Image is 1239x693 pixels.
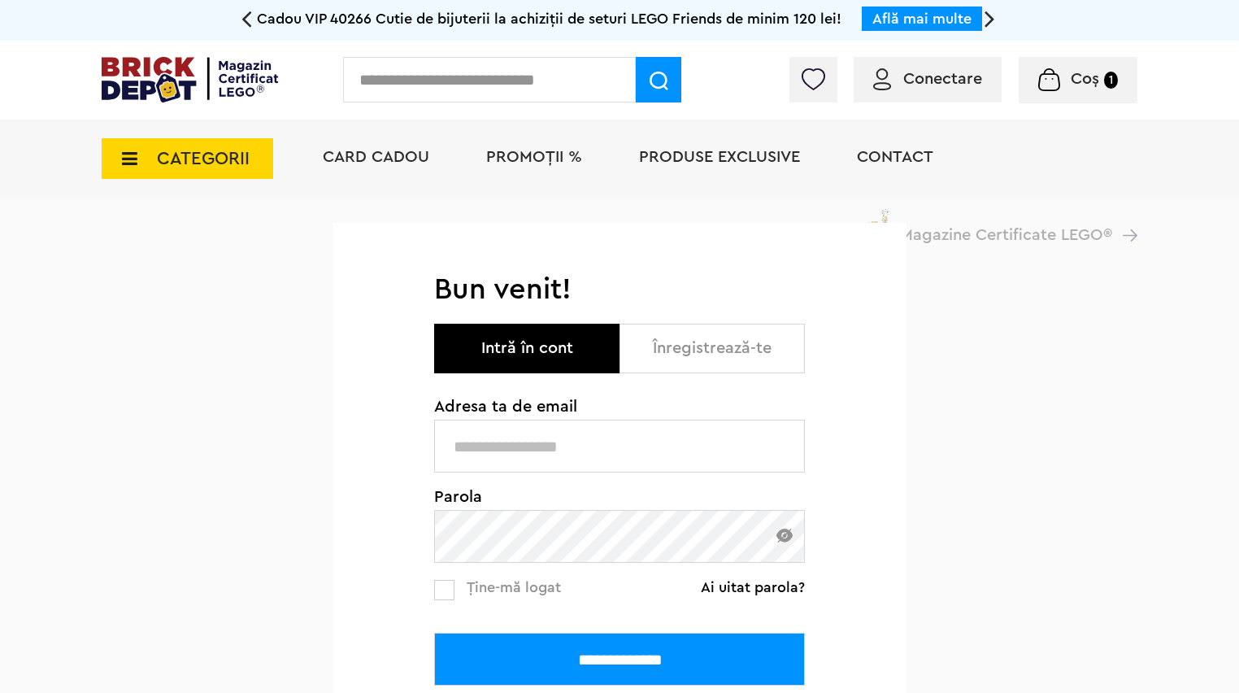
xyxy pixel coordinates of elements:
a: Află mai multe [872,11,972,26]
a: Contact [857,149,933,165]
span: Adresa ta de email [434,399,805,415]
span: Cadou VIP 40266 Cutie de bijuterii la achiziții de seturi LEGO Friends de minim 120 lei! [257,11,841,26]
a: Conectare [873,71,982,87]
button: Înregistrează-te [619,324,805,373]
span: Coș [1071,71,1099,87]
button: Intră în cont [434,324,619,373]
a: Produse exclusive [639,149,800,165]
a: Card Cadou [323,149,429,165]
a: PROMOȚII % [486,149,582,165]
span: Parola [434,489,805,505]
span: CATEGORII [157,150,250,168]
span: Ține-mă logat [467,580,561,595]
h1: Bun venit! [434,272,805,307]
small: 1 [1104,72,1118,89]
a: Ai uitat parola? [701,579,805,595]
span: Conectare [903,71,982,87]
